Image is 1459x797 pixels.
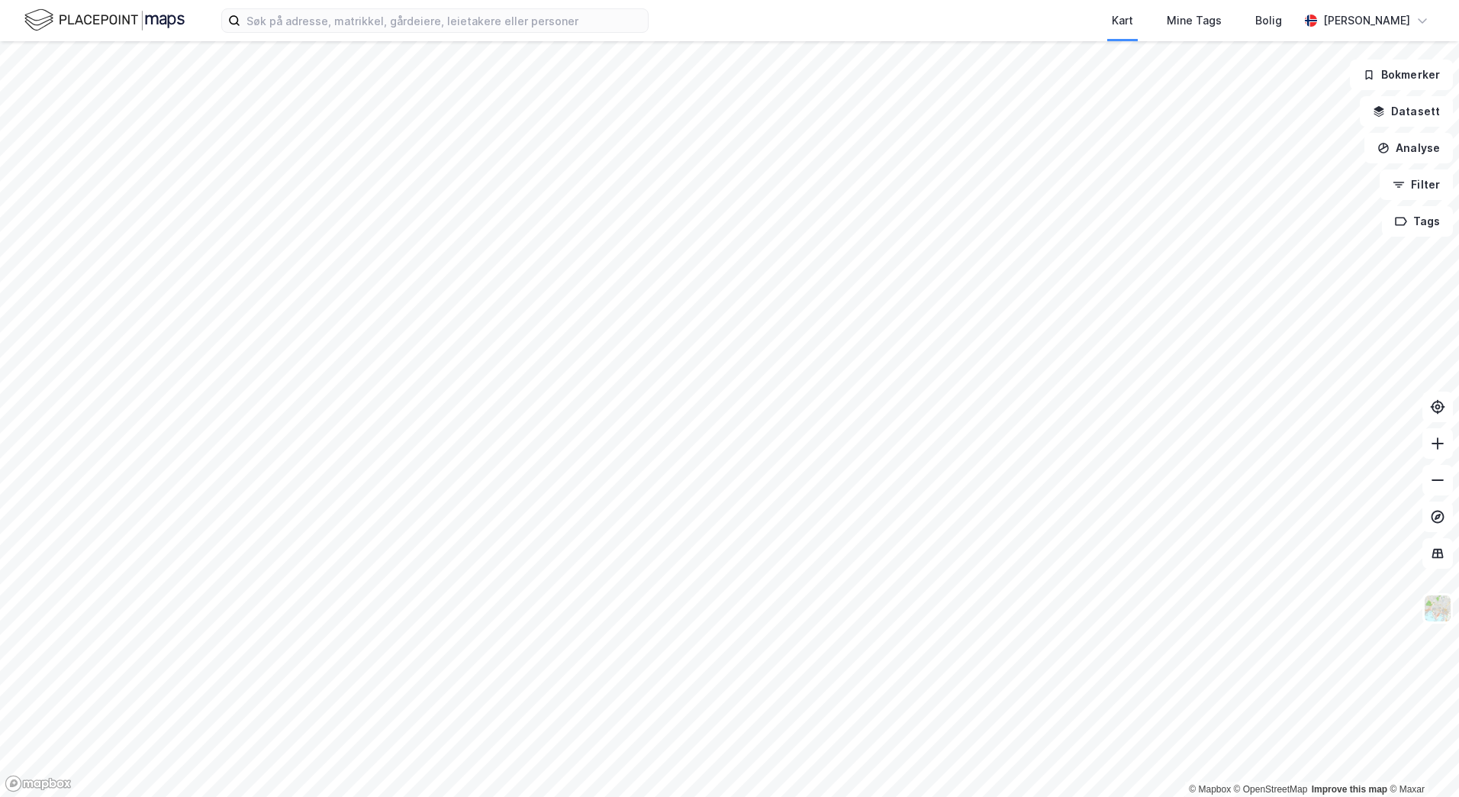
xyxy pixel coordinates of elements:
[24,7,185,34] img: logo.f888ab2527a4732fd821a326f86c7f29.svg
[1312,784,1387,795] a: Improve this map
[1323,11,1410,30] div: [PERSON_NAME]
[1189,784,1231,795] a: Mapbox
[1112,11,1133,30] div: Kart
[5,775,72,792] a: Mapbox homepage
[1234,784,1308,795] a: OpenStreetMap
[1380,169,1453,200] button: Filter
[1382,206,1453,237] button: Tags
[1364,133,1453,163] button: Analyse
[1167,11,1222,30] div: Mine Tags
[1383,724,1459,797] iframe: Chat Widget
[1360,96,1453,127] button: Datasett
[1423,594,1452,623] img: Z
[1383,724,1459,797] div: Kontrollprogram for chat
[1255,11,1282,30] div: Bolig
[1350,60,1453,90] button: Bokmerker
[240,9,648,32] input: Søk på adresse, matrikkel, gårdeiere, leietakere eller personer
